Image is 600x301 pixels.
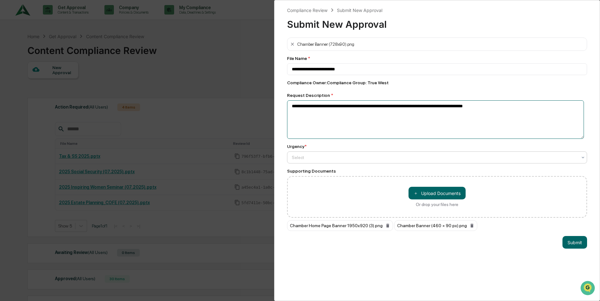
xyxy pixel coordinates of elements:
[6,80,11,85] div: 🖐️
[580,280,597,297] iframe: Open customer support
[13,80,41,86] span: Preclearance
[63,107,76,112] span: Pylon
[4,89,42,100] a: 🔎Data Lookup
[394,220,477,231] div: Chamber Banner (460 × 90 px).png
[287,56,587,61] div: File Name
[6,48,18,60] img: 1746055101610-c473b297-6a78-478c-a979-82029cc54cd1
[287,80,587,85] div: Compliance Owner : Compliance Group: True West
[6,13,115,23] p: How can we help?
[107,50,115,58] button: Start new chat
[414,190,418,196] span: ＋
[44,107,76,112] a: Powered byPylon
[287,144,307,149] div: Urgency
[562,236,587,249] button: Submit
[4,77,43,88] a: 🖐️Preclearance
[52,80,78,86] span: Attestations
[287,93,587,98] div: Request Description
[287,8,327,13] div: Compliance Review
[287,168,587,174] div: Supporting Documents
[16,29,104,35] input: Clear
[416,202,458,207] div: Or drop your files here
[21,48,103,55] div: Start new chat
[287,14,587,30] div: Submit New Approval
[43,77,81,88] a: 🗄️Attestations
[21,55,80,60] div: We're available if you need us!
[297,42,354,47] div: Chamber Banner (728x90).png
[46,80,51,85] div: 🗄️
[6,92,11,97] div: 🔎
[337,8,382,13] div: Submit New Approval
[409,187,466,199] button: Or drop your files here
[287,220,393,231] div: Chamber Home Page Banner 1950x920 (3).png
[13,91,40,98] span: Data Lookup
